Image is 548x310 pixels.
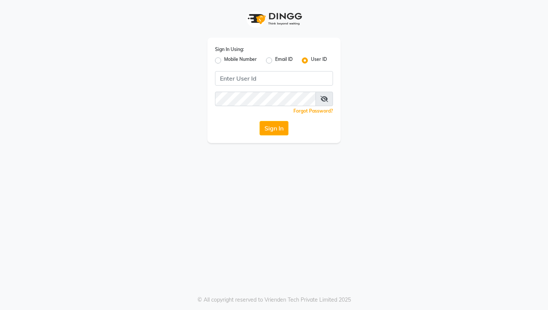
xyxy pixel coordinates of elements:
[311,56,327,65] label: User ID
[215,71,333,86] input: Username
[215,92,316,106] input: Username
[293,108,333,114] a: Forgot Password?
[215,46,244,53] label: Sign In Using:
[275,56,293,65] label: Email ID
[260,121,288,135] button: Sign In
[244,8,304,30] img: logo1.svg
[224,56,257,65] label: Mobile Number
